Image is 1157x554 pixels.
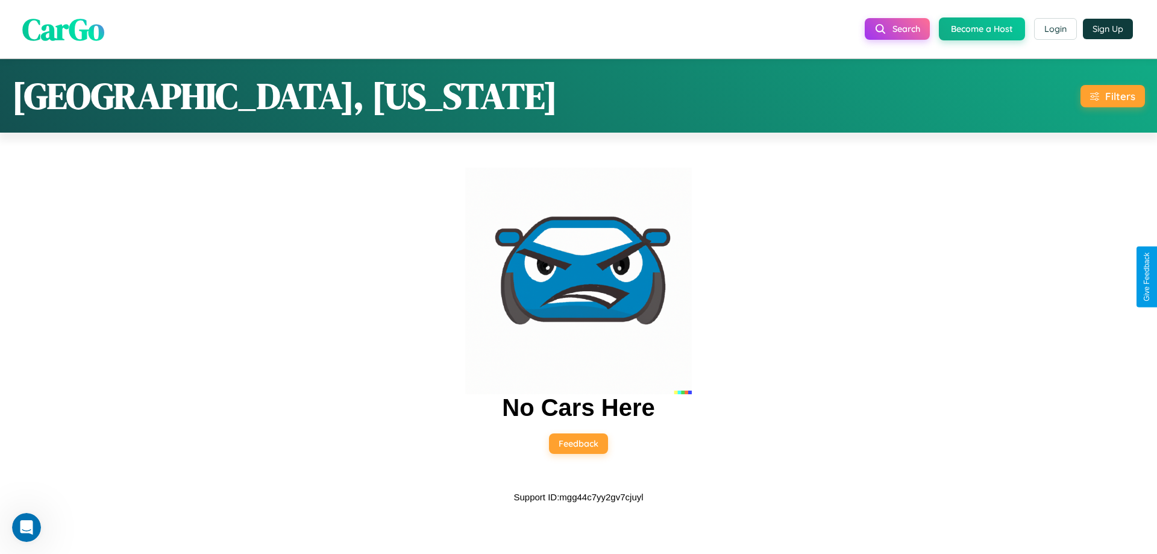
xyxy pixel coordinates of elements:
div: Give Feedback [1143,253,1151,301]
button: Search [865,18,930,40]
span: Search [892,24,920,34]
button: Become a Host [939,17,1025,40]
p: Support ID: mgg44c7yy2gv7cjuyl [513,489,643,505]
h1: [GEOGRAPHIC_DATA], [US_STATE] [12,71,557,121]
button: Login [1034,18,1077,40]
button: Filters [1080,85,1145,107]
img: car [465,168,692,394]
button: Sign Up [1083,19,1133,39]
h2: No Cars Here [502,394,654,421]
button: Feedback [549,433,608,454]
div: Filters [1105,90,1135,102]
iframe: Intercom live chat [12,513,41,542]
span: CarGo [22,8,104,49]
